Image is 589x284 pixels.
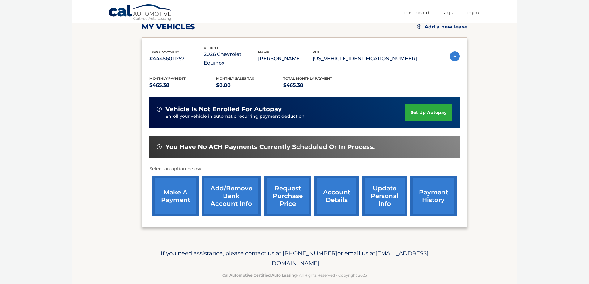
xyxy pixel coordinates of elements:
[146,272,444,278] p: - All Rights Reserved - Copyright 2025
[405,104,452,121] a: set up autopay
[165,105,282,113] span: vehicle is not enrolled for autopay
[146,248,444,268] p: If you need assistance, please contact us at: or email us at
[165,143,375,151] span: You have no ACH payments currently scheduled or in process.
[283,250,337,257] span: [PHONE_NUMBER]
[149,76,186,81] span: Monthly Payment
[204,46,219,50] span: vehicle
[142,22,195,32] h2: my vehicles
[202,176,261,216] a: Add/Remove bank account info
[165,113,405,120] p: Enroll your vehicle in automatic recurring payment deduction.
[149,81,216,90] p: $465.38
[450,51,460,61] img: accordion-active.svg
[157,144,162,149] img: alert-white.svg
[222,273,297,278] strong: Cal Automotive Certified Auto Leasing
[313,50,319,54] span: vin
[258,54,313,63] p: [PERSON_NAME]
[314,176,359,216] a: account details
[108,4,173,22] a: Cal Automotive
[204,50,258,67] p: 2026 Chevrolet Equinox
[283,81,350,90] p: $465.38
[157,107,162,112] img: alert-white.svg
[417,24,467,30] a: Add a new lease
[283,76,332,81] span: Total Monthly Payment
[313,54,417,63] p: [US_VEHICLE_IDENTIFICATION_NUMBER]
[152,176,199,216] a: make a payment
[149,54,204,63] p: #44456011257
[362,176,407,216] a: update personal info
[258,50,269,54] span: name
[264,176,311,216] a: request purchase price
[149,165,460,173] p: Select an option below:
[404,7,429,18] a: Dashboard
[466,7,481,18] a: Logout
[417,24,421,29] img: add.svg
[442,7,453,18] a: FAQ's
[216,76,254,81] span: Monthly sales Tax
[410,176,457,216] a: payment history
[216,81,283,90] p: $0.00
[270,250,429,267] span: [EMAIL_ADDRESS][DOMAIN_NAME]
[149,50,179,54] span: lease account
